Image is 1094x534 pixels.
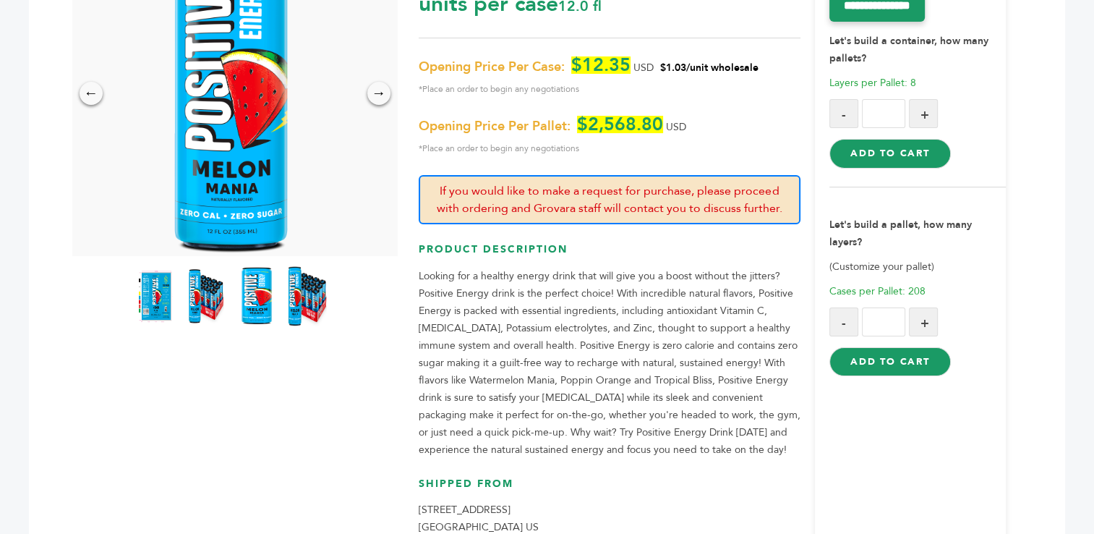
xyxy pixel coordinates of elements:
[367,82,390,105] div: →
[419,268,800,459] p: Looking for a healthy energy drink that will give you a boost without the jitters? Positive Energ...
[419,80,800,98] span: *Place an order to begin any negotiations
[419,242,800,268] h3: Product Description
[633,61,654,75] span: USD
[829,258,1006,276] p: (Customize your pallet)
[829,34,988,65] strong: Let's build a container, how many pallets?
[829,99,858,128] button: -
[829,218,972,249] strong: Let's build a pallet, how many layers?
[829,76,916,90] span: Layers per Pallet: 8
[666,120,686,134] span: USD
[419,140,800,157] span: *Place an order to begin any negotiations
[239,267,275,325] img: Positive Energy Melon Mania 12 units per case 12.0 fl
[909,308,938,336] button: +
[829,347,950,376] button: Add to Cart
[419,59,565,76] span: Opening Price Per Case:
[829,284,926,298] span: Cases per Pallet: 208
[829,308,858,336] button: -
[419,477,800,502] h3: Shipped From
[137,267,174,325] img: Positive Energy Melon Mania 12 units per case 12.0 fl Product Label
[419,175,800,224] p: If you would like to make a request for purchase, please proceed with ordering and Grovara staff ...
[419,118,570,135] span: Opening Price Per Pallet:
[577,116,663,133] span: $2,568.80
[80,82,103,105] div: ←
[571,56,631,74] span: $12.35
[660,61,758,75] span: $1.03/unit wholesale
[188,267,224,325] img: Positive Energy Melon Mania 12 units per case 12.0 fl Nutrition Info
[909,99,938,128] button: +
[829,139,950,168] button: Add to Cart
[287,264,327,328] img: Positive Energy Melon Mania 12 units per case 12.0 fl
